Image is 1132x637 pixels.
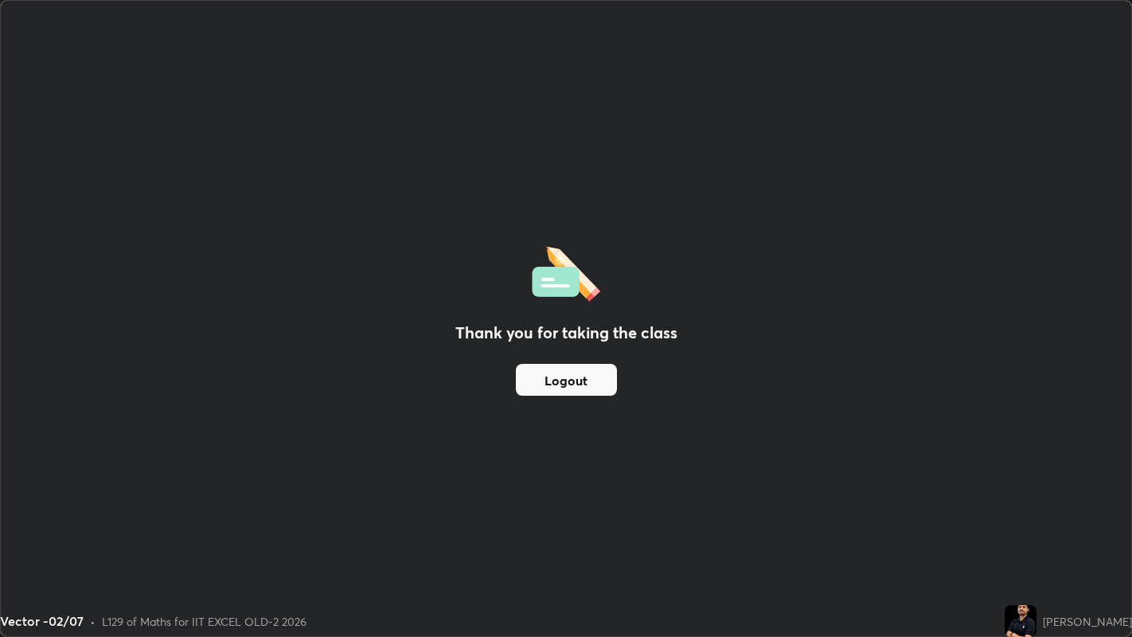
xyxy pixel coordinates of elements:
h2: Thank you for taking the class [455,321,677,345]
img: offlineFeedback.1438e8b3.svg [532,241,600,302]
div: L129 of Maths for IIT EXCEL OLD-2 2026 [102,613,306,630]
div: [PERSON_NAME] [1043,613,1132,630]
button: Logout [516,364,617,396]
img: 735308238763499f9048cdecfa3c01cf.jpg [1005,605,1036,637]
div: • [90,613,96,630]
